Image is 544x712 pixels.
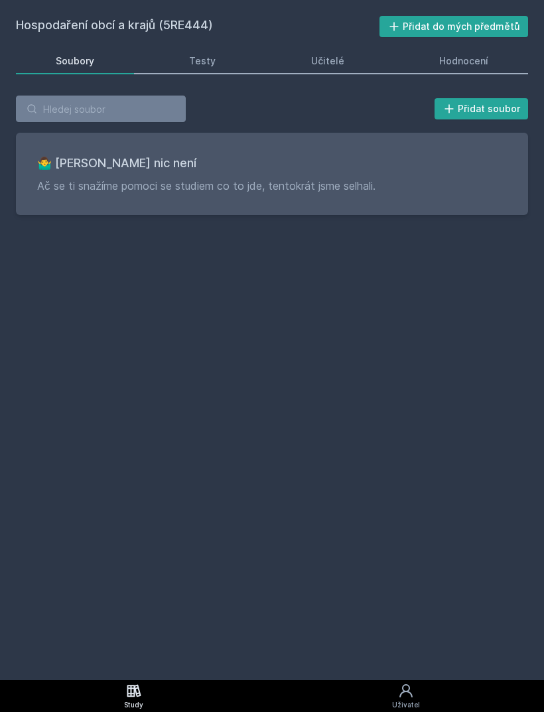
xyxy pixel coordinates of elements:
[392,700,420,710] div: Uživatel
[311,54,344,68] div: Učitelé
[435,98,529,119] button: Přidat soubor
[379,16,529,37] button: Přidat do mých předmětů
[37,154,507,173] h3: 🤷‍♂️ [PERSON_NAME] nic není
[271,48,384,74] a: Učitelé
[16,16,379,37] h2: Hospodaření obcí a krajů (5RE444)
[16,48,134,74] a: Soubory
[124,700,143,710] div: Study
[189,54,216,68] div: Testy
[400,48,529,74] a: Hodnocení
[37,178,507,194] p: Ač se ti snažíme pomoci se studiem co to jde, tentokrát jsme selhali.
[56,54,94,68] div: Soubory
[439,54,488,68] div: Hodnocení
[16,96,186,122] input: Hledej soubor
[150,48,256,74] a: Testy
